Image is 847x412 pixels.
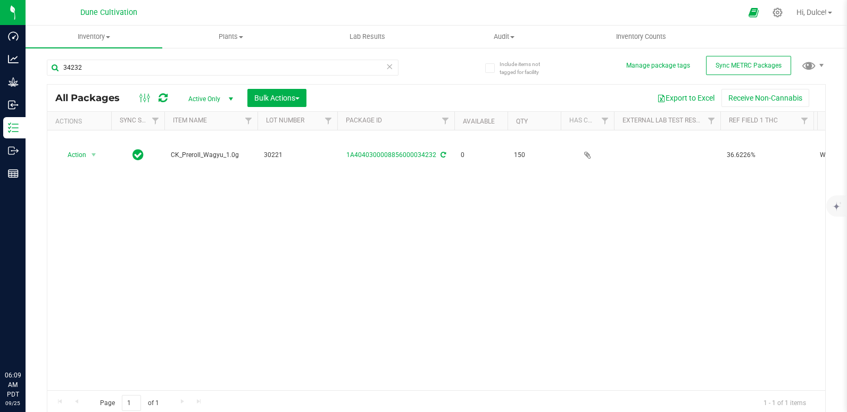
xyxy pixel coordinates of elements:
[47,60,398,76] input: Search Package ID, Item Name, SKU, Lot or Part Number...
[771,7,784,18] div: Manage settings
[8,77,19,87] inline-svg: Grow
[500,60,553,76] span: Include items not tagged for facility
[703,112,720,130] a: Filter
[596,112,614,130] a: Filter
[346,117,382,124] a: Package ID
[436,32,572,42] span: Audit
[147,112,164,130] a: Filter
[755,395,815,411] span: 1 - 1 of 1 items
[622,117,706,124] a: External Lab Test Result
[120,117,161,124] a: Sync Status
[346,151,436,159] a: 1A4040300008856000034232
[55,118,107,125] div: Actions
[91,395,168,411] span: Page of 1
[5,399,21,407] p: 09/25
[8,122,19,133] inline-svg: Inventory
[572,26,709,48] a: Inventory Counts
[26,26,162,48] a: Inventory
[561,112,614,130] th: Has COA
[727,150,807,160] span: 36.6226%
[721,89,809,107] button: Receive Non-Cannabis
[436,26,572,48] a: Audit
[31,325,44,338] iframe: Resource center unread badge
[254,94,300,102] span: Bulk Actions
[386,60,394,73] span: Clear
[514,150,554,160] span: 150
[8,31,19,42] inline-svg: Dashboard
[55,92,130,104] span: All Packages
[626,61,690,70] button: Manage package tags
[8,54,19,64] inline-svg: Analytics
[439,151,446,159] span: Sync from Compliance System
[171,150,251,160] span: CK_Preroll_Wagyu_1.0g
[8,168,19,179] inline-svg: Reports
[742,2,766,23] span: Open Ecommerce Menu
[80,8,137,17] span: Dune Cultivation
[26,32,162,42] span: Inventory
[8,100,19,110] inline-svg: Inbound
[8,145,19,156] inline-svg: Outbound
[58,147,87,162] span: Action
[716,62,782,69] span: Sync METRC Packages
[729,117,778,124] a: Ref Field 1 THC
[299,26,436,48] a: Lab Results
[132,147,144,162] span: In Sync
[173,117,207,124] a: Item Name
[650,89,721,107] button: Export to Excel
[240,112,258,130] a: Filter
[266,117,304,124] a: Lot Number
[706,56,791,75] button: Sync METRC Packages
[87,147,101,162] span: select
[602,32,680,42] span: Inventory Counts
[11,327,43,359] iframe: Resource center
[163,32,298,42] span: Plants
[461,150,501,160] span: 0
[335,32,400,42] span: Lab Results
[463,118,495,125] a: Available
[437,112,454,130] a: Filter
[247,89,306,107] button: Bulk Actions
[516,118,528,125] a: Qty
[5,370,21,399] p: 06:09 AM PDT
[264,150,331,160] span: 30221
[320,112,337,130] a: Filter
[796,8,827,17] span: Hi, Dulce!
[796,112,813,130] a: Filter
[122,395,141,411] input: 1
[162,26,299,48] a: Plants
